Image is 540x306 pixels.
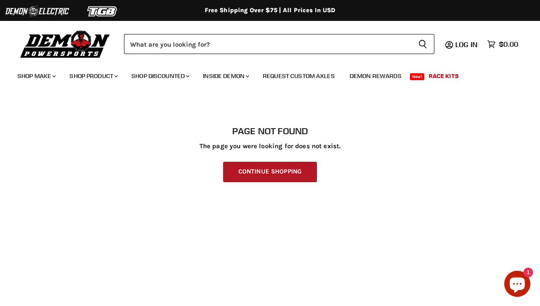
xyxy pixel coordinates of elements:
[70,3,135,20] img: TGB Logo 2
[124,34,411,54] input: Search
[125,67,195,85] a: Shop Discounted
[17,28,113,59] img: Demon Powersports
[4,3,70,20] img: Demon Electric Logo 2
[451,41,483,48] a: Log in
[11,64,516,85] ul: Main menu
[343,67,408,85] a: Demon Rewards
[422,67,465,85] a: Race Kits
[196,67,255,85] a: Inside Demon
[256,67,341,85] a: Request Custom Axles
[410,73,425,80] span: New!
[223,162,317,182] a: Continue Shopping
[502,271,533,299] inbox-online-store-chat: Shopify online store chat
[411,34,434,54] button: Search
[17,143,523,150] p: The page you were looking for does not exist.
[499,40,518,48] span: $0.00
[455,40,478,49] span: Log in
[124,34,434,54] form: Product
[483,38,523,51] a: $0.00
[11,67,61,85] a: Shop Make
[63,67,123,85] a: Shop Product
[17,126,523,136] h1: Page not found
